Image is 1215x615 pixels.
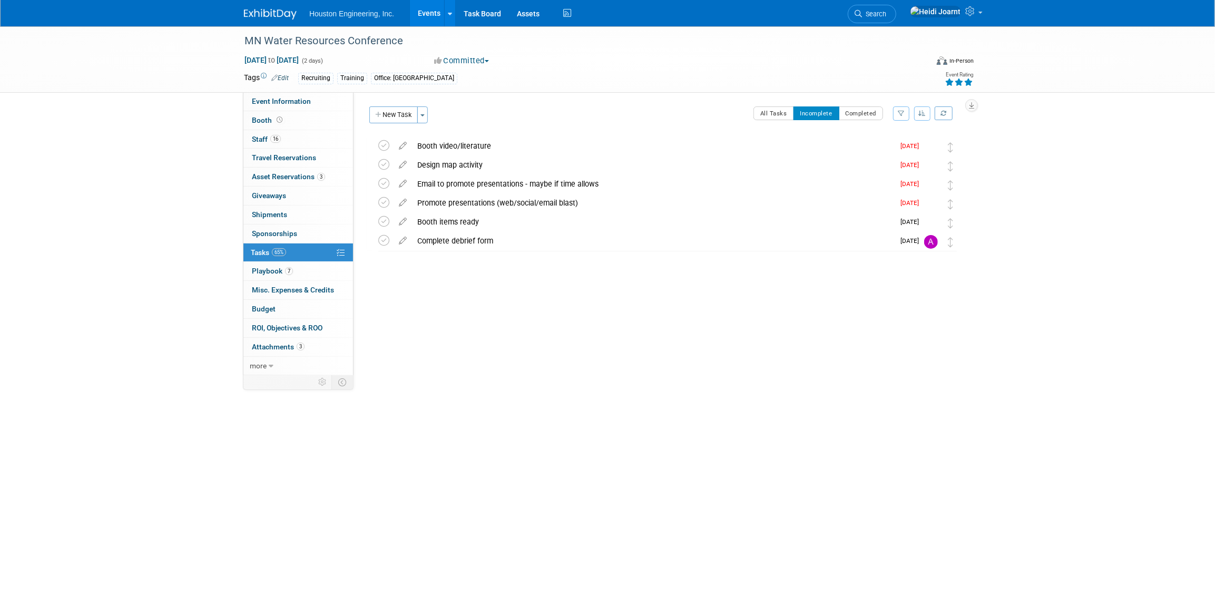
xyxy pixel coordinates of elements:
span: Attachments [252,343,305,351]
a: Asset Reservations3 [243,168,353,186]
button: Completed [839,106,884,120]
span: 3 [317,173,325,181]
a: edit [394,198,412,208]
a: Attachments3 [243,338,353,356]
td: Tags [244,72,289,84]
span: Playbook [252,267,293,275]
a: Event Information [243,92,353,111]
img: Heidi Joarnt [924,197,940,235]
i: Move task [948,161,953,171]
div: Promote presentations (web/social/email blast) [412,194,894,212]
span: (2 days) [301,57,323,64]
div: Complete debrief form [412,232,894,250]
div: Booth items ready [412,213,894,231]
img: Heidi Joarnt [924,140,940,178]
button: Committed [430,55,493,66]
div: Booth video/literature [412,137,894,155]
a: more [243,357,353,375]
div: Event Rating [945,72,973,77]
a: Misc. Expenses & Credits [243,281,353,299]
button: All Tasks [753,106,794,120]
img: Heidi Joarnt [924,178,940,216]
a: Tasks65% [243,243,353,262]
span: Houston Engineering, Inc. [309,9,394,18]
span: [DATE] [900,142,924,150]
a: Edit [271,74,289,82]
i: Move task [948,218,953,228]
a: Sponsorships [243,224,353,243]
div: Recruiting [298,73,334,84]
a: Giveaways [243,187,353,205]
button: Incomplete [793,106,839,120]
div: Event Format [865,55,974,71]
button: New Task [369,106,418,123]
span: Misc. Expenses & Credits [252,286,334,294]
img: Format-Inperson.png [937,56,947,65]
span: 65% [272,248,286,256]
div: Email to promote presentations - maybe if time allows [412,175,894,193]
img: Heidi Joarnt [910,6,961,17]
img: Heidi Joarnt [924,159,940,197]
a: Playbook7 [243,262,353,280]
span: 16 [270,135,281,143]
span: Sponsorships [252,229,297,238]
div: Design map activity [412,156,894,174]
a: Travel Reservations [243,149,353,167]
a: Shipments [243,206,353,224]
div: MN Water Resources Conference [241,32,912,51]
a: edit [394,179,412,189]
a: Budget [243,300,353,318]
div: Training [337,73,367,84]
span: [DATE] [900,199,924,207]
span: Event Information [252,97,311,105]
span: [DATE] [900,161,924,169]
a: Refresh [935,106,953,120]
a: edit [394,217,412,227]
a: edit [394,141,412,151]
span: 3 [297,343,305,350]
span: ROI, Objectives & ROO [252,324,322,332]
span: Booth not reserved yet [275,116,285,124]
a: edit [394,236,412,246]
div: In-Person [949,57,974,65]
i: Move task [948,180,953,190]
span: [DATE] [900,218,924,226]
span: Budget [252,305,276,313]
i: Move task [948,199,953,209]
span: 7 [285,267,293,275]
span: more [250,362,267,370]
span: to [267,56,277,64]
a: Search [848,5,896,23]
span: [DATE] [900,180,924,188]
img: Courtney Grandbois [924,216,940,262]
td: Personalize Event Tab Strip [313,375,332,389]
span: [DATE] [900,237,924,245]
td: Toggle Event Tabs [332,375,354,389]
span: Search [862,10,886,18]
span: Shipments [252,210,287,219]
span: Booth [252,116,285,124]
div: Office: [GEOGRAPHIC_DATA] [371,73,457,84]
span: Staff [252,135,281,143]
a: Booth [243,111,353,130]
span: Asset Reservations [252,172,325,181]
img: Alex Schmidt [924,235,938,249]
i: Move task [948,237,953,247]
img: ExhibitDay [244,9,297,19]
span: [DATE] [DATE] [244,55,299,65]
a: ROI, Objectives & ROO [243,319,353,337]
span: Giveaways [252,191,286,200]
a: Staff16 [243,130,353,149]
i: Move task [948,142,953,152]
a: edit [394,160,412,170]
span: Travel Reservations [252,153,316,162]
span: Tasks [251,248,286,257]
